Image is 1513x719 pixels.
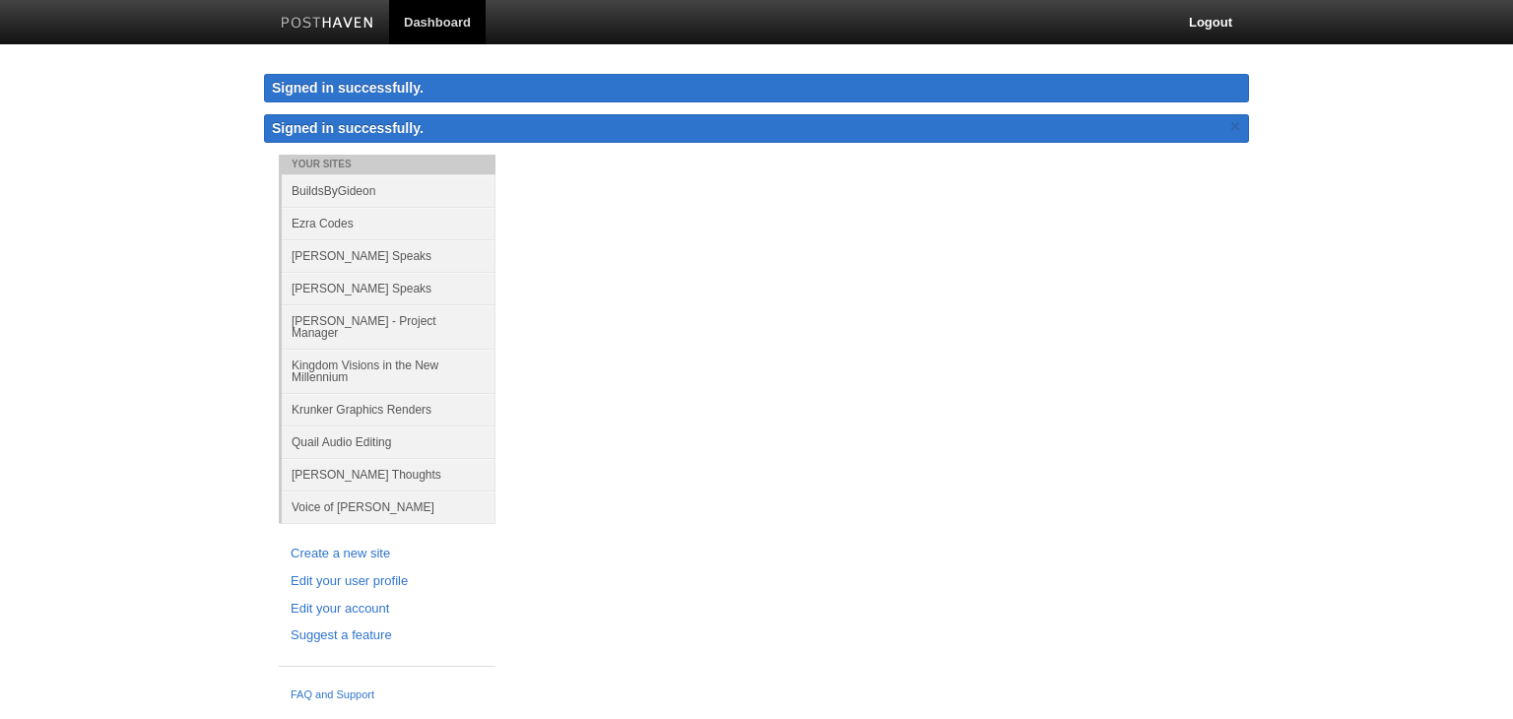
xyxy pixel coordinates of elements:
a: [PERSON_NAME] Speaks [282,272,495,304]
a: Create a new site [291,544,484,564]
a: Ezra Codes [282,207,495,239]
a: [PERSON_NAME] Speaks [282,239,495,272]
a: [PERSON_NAME] Thoughts [282,458,495,490]
a: Suggest a feature [291,625,484,646]
a: Edit your user profile [291,571,484,592]
a: Quail Audio Editing [282,425,495,458]
span: Signed in successfully. [272,120,424,136]
a: Voice of [PERSON_NAME] [282,490,495,523]
a: FAQ and Support [291,686,484,704]
li: Your Sites [279,155,495,174]
a: Krunker Graphics Renders [282,393,495,425]
a: BuildsByGideon [282,174,495,207]
a: Edit your account [291,599,484,620]
a: [PERSON_NAME] - Project Manager [282,304,495,349]
a: Kingdom Visions in the New Millennium [282,349,495,393]
img: Posthaven-bar [281,17,374,32]
div: Signed in successfully. [264,74,1249,102]
a: × [1226,114,1244,139]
